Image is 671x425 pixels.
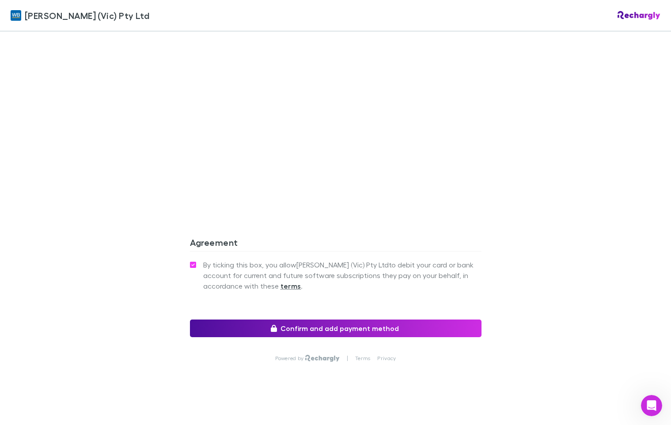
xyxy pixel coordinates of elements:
img: William Buck (Vic) Pty Ltd's Logo [11,10,21,21]
a: Privacy [377,355,396,362]
img: Rechargly Logo [618,11,660,20]
span: [PERSON_NAME] (Vic) Pty Ltd [25,9,149,22]
span: By ticking this box, you allow [PERSON_NAME] (Vic) Pty Ltd to debit your card or bank account for... [203,260,481,291]
strong: terms [281,282,301,290]
button: Confirm and add payment method [190,320,481,337]
a: Terms [355,355,370,362]
iframe: Intercom live chat [641,395,662,416]
p: Powered by [275,355,306,362]
p: | [347,355,348,362]
h3: Agreement [190,237,481,251]
img: Rechargly Logo [305,355,339,362]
